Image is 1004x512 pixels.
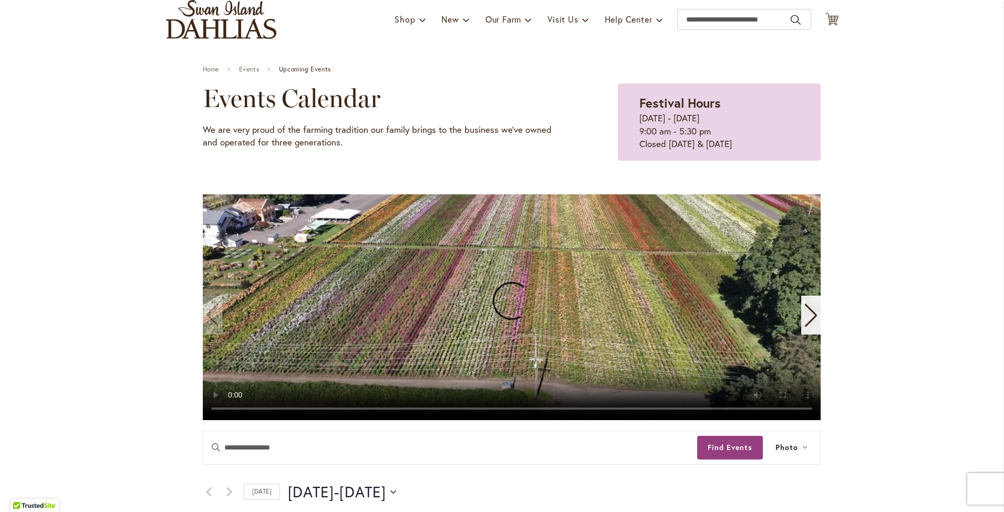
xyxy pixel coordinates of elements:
[203,123,566,149] p: We are very proud of the farming tradition our family brings to the business we've owned and oper...
[288,482,335,503] span: [DATE]
[697,436,763,459] button: Find Events
[279,66,331,73] span: Upcoming Events
[203,194,821,420] swiper-slide: 1 / 11
[203,431,697,464] input: Enter Keyword. Search for events by Keyword.
[203,83,566,113] h2: Events Calendar
[334,482,339,503] span: -
[639,95,721,111] strong: Festival Hours
[547,14,578,25] span: Visit Us
[485,14,521,25] span: Our Farm
[775,442,798,454] span: Photo
[288,482,397,503] button: Click to toggle datepicker
[203,486,215,498] a: Previous Events
[223,486,236,498] a: Next Events
[239,66,260,73] a: Events
[639,112,799,150] p: [DATE] - [DATE] 9:00 am - 5:30 pm Closed [DATE] & [DATE]
[763,431,820,464] button: Photo
[8,475,37,504] iframe: Launch Accessibility Center
[395,14,415,25] span: Shop
[605,14,653,25] span: Help Center
[441,14,459,25] span: New
[244,484,280,500] a: Click to select today's date
[203,66,219,73] a: Home
[339,482,386,503] span: [DATE]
